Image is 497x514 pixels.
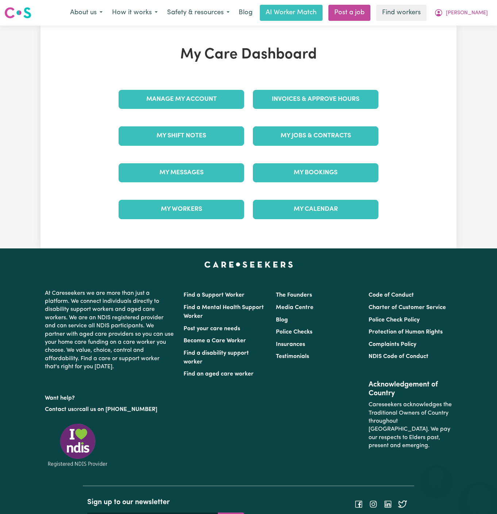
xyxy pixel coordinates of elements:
a: My Jobs & Contracts [253,126,378,145]
a: My Messages [119,163,244,182]
a: Find a Support Worker [184,292,244,298]
a: Blog [276,317,288,323]
img: Registered NDIS provider [45,422,111,468]
p: or [45,403,175,416]
a: Insurances [276,342,305,347]
a: Manage My Account [119,90,244,109]
a: Invoices & Approve Hours [253,90,378,109]
a: Post your care needs [184,326,240,332]
a: Testimonials [276,354,309,359]
a: Follow Careseekers on Instagram [369,501,378,507]
span: [PERSON_NAME] [446,9,488,17]
a: Follow Careseekers on Twitter [398,501,407,507]
p: At Careseekers we are more than just a platform. We connect individuals directly to disability su... [45,286,175,374]
iframe: Button to launch messaging window [468,485,491,508]
a: Careseekers logo [4,4,31,21]
a: Contact us [45,407,74,412]
a: Find workers [376,5,427,21]
a: My Bookings [253,163,378,182]
a: Follow Careseekers on LinkedIn [384,501,392,507]
a: Find a Mental Health Support Worker [184,305,264,319]
button: How it works [107,5,162,20]
p: Careseekers acknowledges the Traditional Owners of Country throughout [GEOGRAPHIC_DATA]. We pay o... [369,398,452,453]
a: Find an aged care worker [184,371,254,377]
a: Blog [234,5,257,21]
a: Media Centre [276,305,313,311]
a: Protection of Human Rights [369,329,443,335]
a: Code of Conduct [369,292,414,298]
a: My Workers [119,200,244,219]
a: AI Worker Match [260,5,323,21]
h2: Sign up to our newsletter [87,498,244,507]
p: Want help? [45,391,175,402]
a: Police Checks [276,329,312,335]
a: Complaints Policy [369,342,416,347]
a: My Calendar [253,200,378,219]
iframe: Close message [429,467,443,482]
a: Become a Care Worker [184,338,246,344]
img: Careseekers logo [4,6,31,19]
button: Safety & resources [162,5,234,20]
a: My Shift Notes [119,126,244,145]
h2: Acknowledgement of Country [369,380,452,398]
h1: My Care Dashboard [114,46,383,64]
a: Police Check Policy [369,317,420,323]
a: Follow Careseekers on Facebook [354,501,363,507]
button: About us [65,5,107,20]
a: The Founders [276,292,312,298]
a: call us on [PHONE_NUMBER] [79,407,157,412]
button: My Account [429,5,493,20]
a: Find a disability support worker [184,350,249,365]
a: Post a job [328,5,370,21]
a: NDIS Code of Conduct [369,354,428,359]
a: Careseekers home page [204,262,293,267]
a: Charter of Customer Service [369,305,446,311]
